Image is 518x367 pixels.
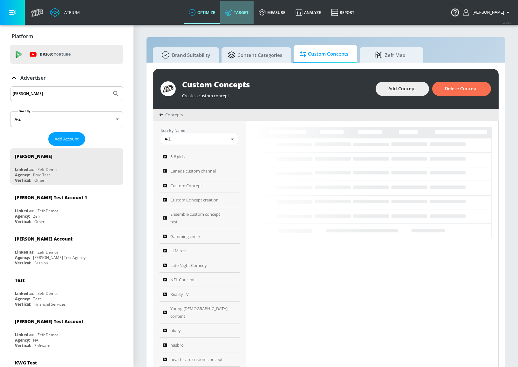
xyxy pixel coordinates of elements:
a: 5-8 girls [160,149,240,164]
span: LLM test [170,247,187,255]
div: A-Z [161,134,238,144]
div: [PERSON_NAME] Test Account [15,318,83,324]
a: NFL Concept [160,273,240,287]
div: Atrium [62,10,80,15]
a: LLM test [160,244,240,258]
div: DV360: Youtube [10,45,123,64]
a: Custom Concept [160,178,240,193]
div: Zefr [33,214,40,219]
div: Zefr Demos [37,249,58,255]
a: Canada custom channel [160,164,240,179]
span: Brand Suitability [159,47,210,63]
p: Advertiser [20,74,46,81]
div: Zefr Demos [37,291,58,296]
div: Agency: [15,255,30,260]
div: Test [33,296,41,302]
div: Linked as: [15,167,34,172]
div: Vertical: [15,219,31,224]
span: Ensemble custom concept test [170,210,228,226]
div: [PERSON_NAME] Test Agency [33,255,85,260]
span: Content Categories [228,47,282,63]
button: Submit Search [109,87,123,101]
div: [PERSON_NAME] AccountLinked as:Zefr DemosAgency:[PERSON_NAME] Test AgencyVertical:Fashion [10,231,123,267]
div: TestLinked as:Zefr DemosAgency:TestVertical:Financial Services [10,272,123,309]
label: Sort By [18,109,32,113]
a: hasbro [160,338,240,352]
span: Young [DEMOGRAPHIC_DATA] content [170,305,228,320]
div: [PERSON_NAME] Test Account 1Linked as:Zefr DemosAgency:ZefrVertical:Other [10,190,123,226]
div: Vertical: [15,178,31,183]
span: Zefr Max [366,47,414,63]
span: Add Account [55,135,79,143]
div: Agency: [15,214,30,219]
span: bluey [170,327,181,334]
div: Fashion [34,260,48,266]
a: Ensemble custom concept test [160,207,240,229]
span: NFL Concept [170,276,195,283]
span: v 4.24.0 [503,21,512,24]
div: KWG Test [15,360,37,366]
div: Zefr Demos [37,332,58,337]
div: [PERSON_NAME] [15,153,52,159]
div: Agency: [15,296,30,302]
div: Linked as: [15,291,34,296]
div: NA [33,337,38,343]
div: Linked as: [15,249,34,255]
div: Financial Services [34,302,66,307]
div: [PERSON_NAME] Test AccountLinked as:Zefr DemosAgency:NAVertical:Software [10,314,123,350]
span: Gamming check [170,233,201,240]
div: [PERSON_NAME] Test Account 1 [15,194,87,200]
a: Custom Concept creation [160,193,240,207]
div: Vertical: [15,343,31,348]
a: bluey [160,323,240,338]
div: Prod Test [33,172,50,178]
span: Canada custom channel [170,167,216,175]
a: Target [220,1,254,24]
button: Add Account [48,132,85,146]
span: hasbro [170,341,184,349]
span: health care custom concept [170,356,223,363]
div: Vertical: [15,260,31,266]
p: Sort By Name [161,127,238,134]
div: [PERSON_NAME] Account [15,236,72,242]
a: Analyze [290,1,326,24]
div: Linked as: [15,332,34,337]
div: Custom Concepts [182,79,369,90]
div: Linked as: [15,208,34,214]
p: Platform [12,33,33,40]
div: Zefr Demos [37,167,58,172]
span: Custom Concepts [300,46,348,62]
div: Platform [10,27,123,45]
div: Software [34,343,50,348]
div: Zefr Demos [37,208,58,214]
div: Other [34,178,44,183]
button: [PERSON_NAME] [463,9,512,16]
div: Agency: [15,337,30,343]
a: Young [DEMOGRAPHIC_DATA] content [160,302,240,323]
span: Custom Concept creation [170,196,219,204]
div: Vertical: [15,302,31,307]
button: Add Concept [376,82,429,96]
span: Concepts [165,112,183,118]
input: Search by name [13,90,109,98]
div: Create a custom concept [182,90,369,99]
span: Late Night Comedy [170,262,207,269]
span: Reality TV [170,290,189,298]
p: Youtube [54,51,71,58]
a: Reality TV [160,287,240,302]
div: Agency: [15,172,30,178]
a: Atrium [50,8,80,17]
div: Test [15,277,24,283]
span: login as: justin.nim@zefr.com [470,10,504,15]
a: health care custom concept [160,352,240,367]
div: Advertiser [10,69,123,87]
a: Gamming check [160,229,240,244]
a: measure [254,1,290,24]
div: Other [34,219,44,224]
a: optimize [184,1,220,24]
a: Report [326,1,359,24]
div: A-Z [10,111,123,127]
